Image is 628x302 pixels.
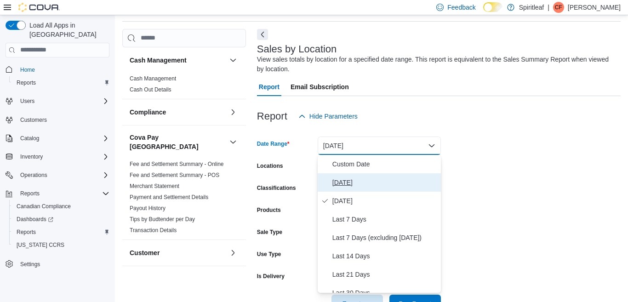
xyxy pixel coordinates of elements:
span: Load All Apps in [GEOGRAPHIC_DATA] [26,21,109,39]
span: Customers [17,114,109,125]
span: Payout History [130,205,166,212]
label: Classifications [257,184,296,192]
span: Users [17,96,109,107]
span: Operations [20,171,47,179]
span: Fee and Settlement Summary - POS [130,171,219,179]
div: Chelsea F [553,2,564,13]
span: Payment and Settlement Details [130,194,208,201]
a: Dashboards [9,213,113,226]
span: Settings [17,258,109,269]
button: Next [257,29,268,40]
span: Home [20,66,35,74]
a: Dashboards [13,214,57,225]
span: Reports [13,77,109,88]
button: Inventory [2,150,113,163]
button: Settings [2,257,113,270]
div: View sales totals by location for a specified date range. This report is equivalent to the Sales ... [257,55,616,74]
a: Tips by Budtender per Day [130,216,195,222]
a: Cash Out Details [130,86,171,93]
a: Customers [17,114,51,125]
a: Payment and Settlement Details [130,194,208,200]
span: Inventory [20,153,43,160]
span: Custom Date [332,159,437,170]
button: Operations [17,170,51,181]
button: Reports [2,187,113,200]
span: Merchant Statement [130,182,179,190]
button: Canadian Compliance [9,200,113,213]
h3: Sales by Location [257,44,337,55]
span: Last 21 Days [332,269,437,280]
span: Feedback [447,3,475,12]
button: Inventory [17,151,46,162]
div: Cova Pay [GEOGRAPHIC_DATA] [122,159,246,239]
label: Locations [257,162,283,170]
span: Reports [17,228,36,236]
span: [US_STATE] CCRS [17,241,64,249]
label: Sale Type [257,228,282,236]
span: Last 7 Days (excluding [DATE]) [332,232,437,243]
p: | [548,2,549,13]
button: [US_STATE] CCRS [9,239,113,251]
span: Catalog [20,135,39,142]
a: Fee and Settlement Summary - POS [130,172,219,178]
a: Home [17,64,39,75]
button: Cova Pay [GEOGRAPHIC_DATA] [228,137,239,148]
span: Dashboards [17,216,53,223]
img: Cova [18,3,60,12]
span: CF [555,2,562,13]
button: Catalog [17,133,43,144]
span: Canadian Compliance [17,203,71,210]
button: Reports [9,76,113,89]
label: Date Range [257,140,290,148]
span: [DATE] [332,195,437,206]
span: Catalog [17,133,109,144]
button: [DATE] [318,137,441,155]
button: Customer [228,247,239,258]
button: Hide Parameters [295,107,361,125]
span: Fee and Settlement Summary - Online [130,160,224,168]
span: Last 7 Days [332,214,437,225]
nav: Complex example [6,59,109,295]
p: Spiritleaf [519,2,544,13]
button: Reports [9,226,113,239]
button: Compliance [130,108,226,117]
div: Select listbox [318,155,441,293]
input: Dark Mode [483,2,502,12]
button: Cash Management [228,55,239,66]
a: [US_STATE] CCRS [13,239,68,251]
button: Operations [2,169,113,182]
a: Cash Management [130,75,176,82]
label: Is Delivery [257,273,285,280]
button: Compliance [228,107,239,118]
span: Home [17,64,109,75]
a: Settings [17,259,44,270]
span: Last 30 Days [332,287,437,298]
a: Reports [13,227,40,238]
h3: Compliance [130,108,166,117]
a: Canadian Compliance [13,201,74,212]
button: Users [2,95,113,108]
button: Customers [2,113,113,126]
button: Discounts & Promotions [228,274,239,285]
a: Transaction Details [130,227,177,234]
h3: Report [257,111,287,122]
button: Cash Management [130,56,226,65]
span: Dashboards [13,214,109,225]
span: Settings [20,261,40,268]
div: Cash Management [122,73,246,99]
span: Reports [17,79,36,86]
span: Operations [17,170,109,181]
label: Use Type [257,251,281,258]
label: Products [257,206,281,214]
button: Cova Pay [GEOGRAPHIC_DATA] [130,133,226,151]
span: Last 14 Days [332,251,437,262]
span: Customers [20,116,47,124]
span: Hide Parameters [309,112,358,121]
span: Report [259,78,280,96]
span: Reports [20,190,40,197]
